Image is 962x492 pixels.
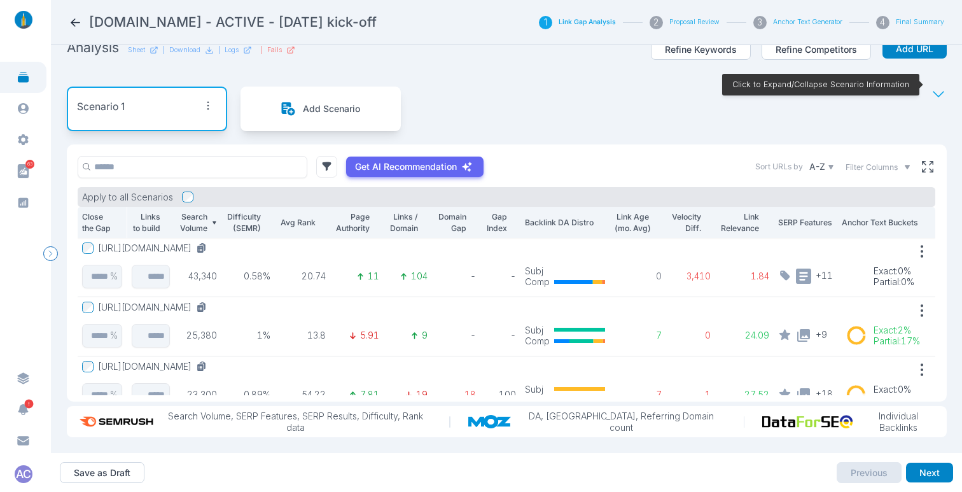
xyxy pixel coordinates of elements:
p: Scenario 1 [77,99,125,115]
p: Comp [525,395,550,406]
button: A-Z [807,159,837,175]
div: 1 [539,16,552,29]
p: - [436,330,476,341]
img: moz_logo.a3998d80.png [468,415,518,428]
p: 100 [485,389,517,400]
p: Links / Domain [388,211,418,234]
div: | [261,46,295,55]
h2: SupplyHouse.com - ACTIVE - June 2025 kick-off [89,13,377,31]
p: Fails [267,46,282,55]
p: Exact : 0% [874,384,928,395]
p: Sheet [128,46,145,55]
p: Close the Gap [82,211,113,234]
p: Subj [525,384,550,395]
p: 1% [226,330,271,341]
p: 3,410 [671,271,711,282]
span: 63 [25,160,34,169]
p: 7 [614,389,662,400]
p: A-Z [809,161,825,172]
p: % [110,389,118,400]
button: Add Scenario [281,101,360,117]
img: semrush_logo.573af308.png [76,411,160,433]
p: Partial : 0% [874,276,914,288]
p: Velocity Diff. [671,211,702,234]
span: + 11 [816,269,833,281]
p: Partial : 5.05% [874,395,928,406]
p: DA, [GEOGRAPHIC_DATA], Referring Domain count [517,411,725,433]
button: Get AI Recommendation [346,157,484,177]
p: - [485,271,517,282]
img: linklaunch_small.2ae18699.png [10,11,37,29]
button: Add URL [882,39,947,59]
p: 43,340 [178,271,217,282]
button: Previous [837,462,902,484]
p: 11 [368,271,379,282]
span: Filter Columns [846,162,898,173]
p: 1.84 [720,271,769,282]
p: Subj [525,325,550,336]
button: Anchor Text Generator [773,18,842,27]
button: [URL][DOMAIN_NAME] [98,242,212,254]
p: % [110,271,118,282]
p: Anchor Text Buckets [842,217,931,228]
p: 20.74 [279,271,326,282]
span: + 18 [816,387,833,399]
p: Apply to all Scenarios [82,192,173,203]
p: Link Age (mo. Avg) [614,211,652,234]
p: 7.81 [360,389,379,400]
button: Refine Competitors [762,39,871,60]
button: [URL][DOMAIN_NAME] [98,361,212,372]
button: Proposal Review [669,18,720,27]
p: SERP Features [778,217,833,228]
p: Add Scenario [303,103,360,115]
p: Comp [525,335,550,347]
button: Final Summary [896,18,944,27]
div: | [218,46,252,55]
p: - [436,271,476,282]
p: 9 [422,330,428,341]
p: - [485,330,517,341]
p: 18 [436,389,476,400]
p: 25,380 [178,330,217,341]
p: 13.8 [279,330,326,341]
button: Filter Columns [846,162,911,173]
p: 24.09 [720,330,769,341]
span: + 9 [816,328,827,340]
p: 0.89% [226,389,271,400]
p: Click to Expand/Collapse Scenario Information [732,79,909,90]
p: Exact : 0% [874,265,914,277]
p: Subj [525,265,550,277]
button: Save as Draft [60,462,144,484]
p: Get AI Recommendation [355,161,457,172]
div: 4 [876,16,889,29]
p: 23,300 [178,389,217,400]
img: data_for_seo_logo.e5120ddb.png [762,415,859,428]
p: 0 [671,330,711,341]
label: Sort URLs by [755,161,803,172]
div: 3 [753,16,767,29]
p: Exact : 2% [874,325,920,336]
p: 54.22 [279,389,326,400]
p: Gap Index [485,211,507,234]
p: 104 [411,271,428,282]
button: Next [906,463,953,483]
div: 2 [650,16,663,29]
p: Avg Rank [279,217,316,228]
p: 0.58% [226,271,271,282]
p: Links to build [131,211,160,234]
a: Sheet| [128,46,165,55]
p: Individual Backlinks [860,411,938,433]
p: % [110,330,118,341]
p: Download [169,46,200,55]
p: 0 [614,271,662,282]
button: [URL][DOMAIN_NAME] [98,302,212,313]
p: Logs [225,46,239,55]
p: Search Volume, SERP Features, SERP Results, Difficulty, Rank data [159,411,431,433]
p: Difficulty (SEMR) [226,211,261,234]
p: 27.52 [720,389,769,400]
p: Comp [525,276,550,288]
p: Page Authority [335,211,370,234]
h2: Analysis [67,39,119,57]
p: Partial : 17% [874,335,920,347]
p: Backlink DA Distro [525,217,605,228]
